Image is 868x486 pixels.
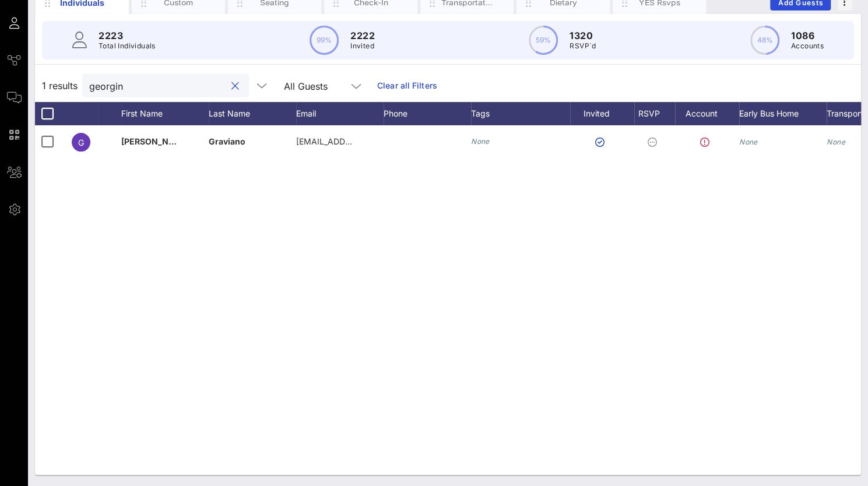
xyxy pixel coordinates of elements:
div: Early Bus Home [739,102,827,125]
p: Invited [350,40,375,52]
div: Account [675,102,739,125]
p: Accounts [791,40,824,52]
span: [PERSON_NAME] [121,136,190,146]
p: 1086 [791,29,824,43]
p: 1320 [570,29,596,43]
span: G [78,138,84,147]
i: None [827,138,845,146]
div: Phone [384,102,471,125]
div: Last Name [209,102,296,125]
button: clear icon [231,80,239,92]
i: None [739,138,758,146]
div: RSVP [634,102,675,125]
i: None [471,137,490,146]
p: Total Individuals [99,40,156,52]
p: 2222 [350,29,375,43]
p: RSVP`d [570,40,596,52]
div: Email [296,102,384,125]
div: Tags [471,102,570,125]
div: All Guests [284,81,328,91]
a: Clear all Filters [377,79,437,92]
span: 1 results [42,79,78,93]
div: First Name [121,102,209,125]
div: Invited [570,102,634,125]
p: 2223 [99,29,156,43]
div: All Guests [277,74,370,97]
span: [EMAIL_ADDRESS][DOMAIN_NAME] [296,136,437,146]
span: Graviano [209,136,245,146]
